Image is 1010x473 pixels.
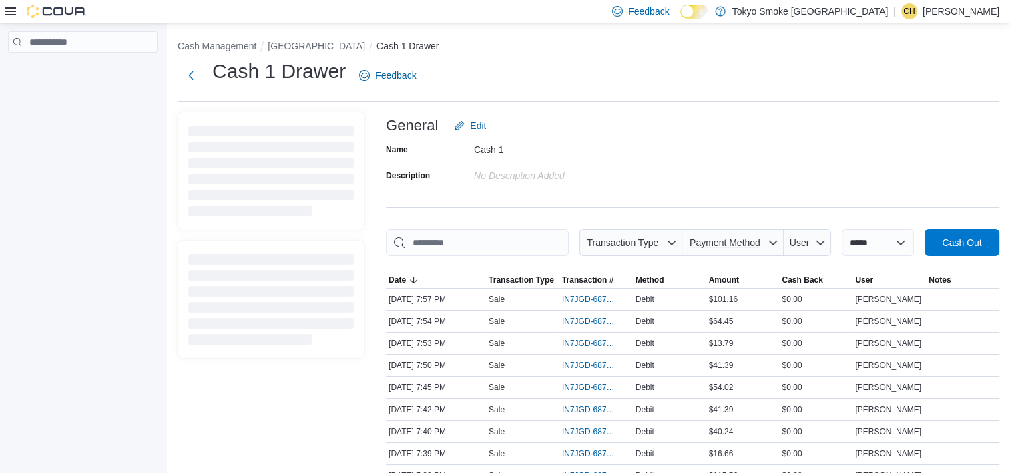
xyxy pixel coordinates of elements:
button: IN7JGD-6879158 [562,357,630,373]
div: Courtney Hubley [901,3,917,19]
button: Transaction Type [579,229,682,256]
p: Sale [489,426,505,437]
button: Transaction # [559,272,633,288]
label: Description [386,170,430,181]
button: IN7JGD-6879118 [562,402,630,418]
div: $0.00 [779,402,852,418]
button: Cash Back [779,272,852,288]
span: IN7JGD-6879184 [562,316,617,327]
div: [DATE] 7:39 PM [386,446,486,462]
span: Payment Method [690,237,760,248]
button: Notes [926,272,999,288]
span: $41.39 [709,360,734,371]
p: Sale [489,448,505,459]
span: Date [389,275,406,285]
button: Amount [706,272,780,288]
nav: Complex example [8,55,158,88]
span: Cash Back [782,275,822,285]
button: IN7JGD-6879127 [562,379,630,396]
span: Feedback [628,5,669,18]
label: Name [386,144,408,155]
span: $13.79 [709,338,734,349]
input: Dark Mode [680,5,708,19]
span: [PERSON_NAME] [855,360,921,371]
span: Loading [188,128,354,219]
div: Cash 1 [474,139,653,155]
div: $0.00 [779,424,852,440]
input: This is a search bar. As you type, the results lower in the page will automatically filter. [386,229,569,256]
div: [DATE] 7:40 PM [386,424,486,440]
button: Date [386,272,486,288]
div: [DATE] 7:57 PM [386,291,486,307]
div: $0.00 [779,357,852,373]
div: [DATE] 7:42 PM [386,402,486,418]
p: [PERSON_NAME] [923,3,999,19]
button: Cash Out [925,229,999,256]
span: Amount [709,275,739,285]
button: Payment Method [682,229,784,256]
button: Transaction Type [486,272,559,288]
div: $0.00 [779,379,852,396]
div: $0.00 [779,291,852,307]
button: IN7JGD-6879111 [562,424,630,440]
span: IN7JGD-6879101 [562,448,617,459]
span: IN7JGD-6879118 [562,404,617,415]
span: Transaction Type [489,275,554,285]
button: IN7JGD-6879193 [562,291,630,307]
span: [PERSON_NAME] [855,294,921,305]
span: IN7JGD-6879127 [562,382,617,393]
span: [PERSON_NAME] [855,338,921,349]
button: User [784,229,831,256]
h1: Cash 1 Drawer [212,58,346,85]
span: $40.24 [709,426,734,437]
span: Notes [929,275,951,285]
div: $0.00 [779,335,852,351]
span: $64.45 [709,316,734,327]
button: Cash 1 Drawer [376,41,439,51]
span: [PERSON_NAME] [855,448,921,459]
div: [DATE] 7:45 PM [386,379,486,396]
span: User [790,237,810,248]
div: [DATE] 7:50 PM [386,357,486,373]
p: | [893,3,896,19]
span: [PERSON_NAME] [855,426,921,437]
button: Edit [449,112,491,139]
nav: An example of EuiBreadcrumbs [178,39,999,55]
p: Sale [489,316,505,327]
button: Cash Management [178,41,256,51]
span: Transaction Type [587,237,658,248]
span: CH [903,3,915,19]
h3: General [386,118,438,134]
span: IN7JGD-6879193 [562,294,617,305]
a: Feedback [354,62,421,89]
span: $16.66 [709,448,734,459]
button: Next [178,62,204,89]
div: No Description added [474,165,653,181]
span: User [855,275,873,285]
span: IN7JGD-6879158 [562,360,617,371]
button: Method [633,272,706,288]
button: IN7JGD-6879101 [562,446,630,462]
span: Edit [470,119,486,132]
span: IN7JGD-6879111 [562,426,617,437]
span: Debit [636,360,654,371]
span: Debit [636,404,654,415]
div: [DATE] 7:53 PM [386,335,486,351]
span: [PERSON_NAME] [855,382,921,393]
button: User [852,272,926,288]
p: Sale [489,404,505,415]
img: Cova [27,5,87,18]
span: Method [636,275,664,285]
span: IN7JGD-6879177 [562,338,617,349]
span: Debit [636,316,654,327]
span: $54.02 [709,382,734,393]
p: Sale [489,360,505,371]
button: IN7JGD-6879184 [562,313,630,329]
span: [PERSON_NAME] [855,404,921,415]
span: Debit [636,448,654,459]
p: Sale [489,382,505,393]
span: Debit [636,338,654,349]
p: Sale [489,294,505,305]
span: Debit [636,426,654,437]
span: $101.16 [709,294,738,305]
